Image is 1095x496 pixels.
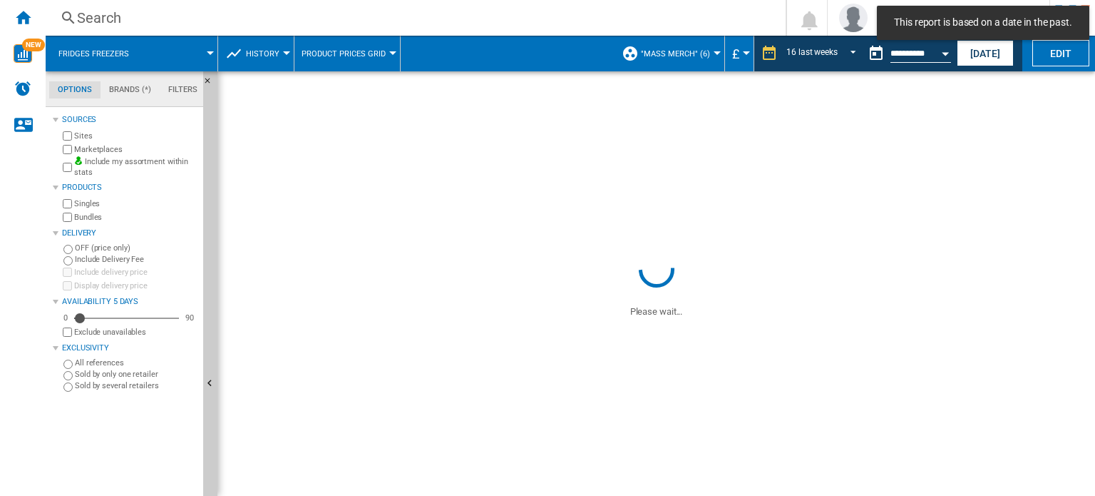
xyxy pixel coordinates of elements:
md-slider: Availability [74,311,179,325]
label: Marketplaces [74,144,197,155]
span: Product prices grid [302,49,386,59]
span: Fridges freezers [58,49,129,59]
div: Availability 5 Days [62,296,197,308]
input: Include my assortment within stats [63,158,72,176]
label: Sites [74,131,197,141]
div: Search [77,8,749,28]
button: [DATE] [957,40,1014,66]
span: History [246,49,279,59]
button: £ [732,36,746,71]
button: md-calendar [862,39,890,68]
img: profile.jpg [839,4,868,32]
img: wise-card.svg [14,44,32,63]
input: Sites [63,131,72,141]
span: £ [732,46,739,61]
button: Open calendar [932,39,958,64]
div: History [225,36,287,71]
input: All references [63,360,73,369]
div: 90 [182,313,197,323]
div: Delivery [62,228,197,239]
md-tab-item: Brands (*) [101,81,160,98]
label: Singles [74,198,197,209]
span: "Mass Merch" (6) [641,49,710,59]
input: Bundles [63,213,72,222]
label: Display delivery price [74,280,197,291]
label: Include my assortment within stats [74,156,197,178]
img: alerts-logo.svg [14,80,31,97]
md-tab-item: Options [49,81,101,98]
label: Bundles [74,212,197,223]
label: Exclude unavailables [74,327,197,338]
button: Fridges freezers [58,36,143,71]
md-tab-item: Filters [160,81,206,98]
div: Sources [62,114,197,126]
button: Edit [1032,40,1089,66]
div: 0 [60,313,71,323]
label: Sold by only one retailer [75,369,197,380]
input: Include Delivery Fee [63,256,73,265]
button: Hide [203,71,220,97]
img: mysite-bg-18x18.png [74,156,83,165]
input: Include delivery price [63,268,72,277]
input: Display delivery price [63,281,72,290]
label: All references [75,358,197,368]
md-select: REPORTS.WIZARD.STEPS.REPORT.STEPS.REPORT_OPTIONS.PERIOD: 16 last weeks [785,42,862,66]
div: This report is based on a date in the past. [862,36,954,71]
input: Display delivery price [63,328,72,337]
md-menu: Currency [725,36,754,71]
button: History [246,36,287,71]
div: Exclusivity [62,343,197,354]
span: This report is based on a date in the past. [890,16,1076,30]
div: Fridges freezers [53,36,210,71]
input: Sold by only one retailer [63,371,73,380]
div: "Mass Merch" (6) [622,36,717,71]
input: Singles [63,199,72,208]
label: OFF (price only) [75,243,197,253]
button: Product prices grid [302,36,393,71]
button: "Mass Merch" (6) [641,36,717,71]
div: Products [62,182,197,193]
label: Sold by several retailers [75,380,197,391]
ng-transclude: Please wait... [630,306,683,317]
label: Include delivery price [74,267,197,278]
input: OFF (price only) [63,245,73,254]
label: Include Delivery Fee [75,254,197,265]
span: NEW [22,39,45,51]
input: Sold by several retailers [63,383,73,392]
input: Marketplaces [63,145,72,154]
div: 16 last weeks [786,47,838,57]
